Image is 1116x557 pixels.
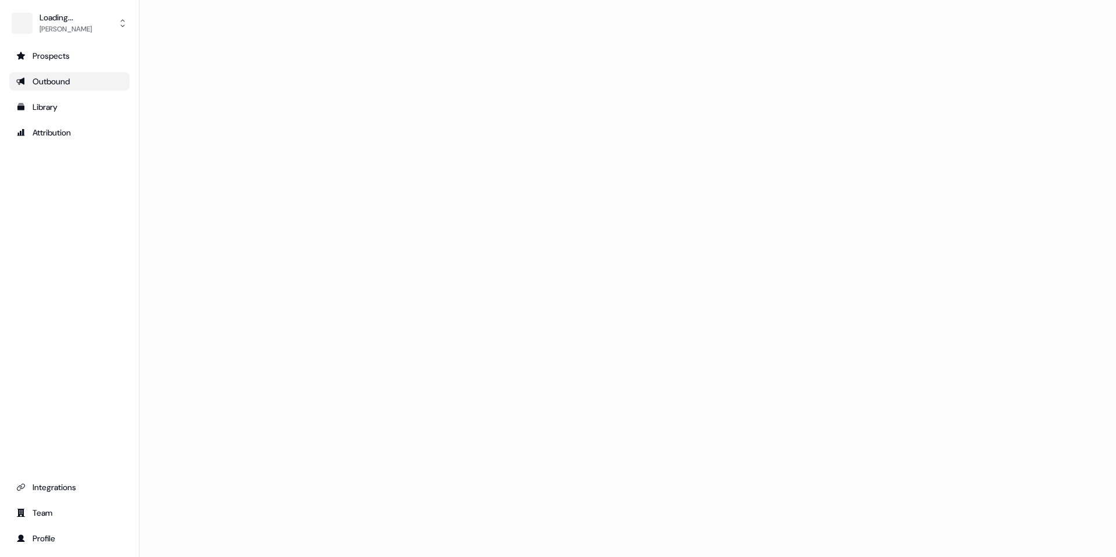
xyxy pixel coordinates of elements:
div: Library [16,101,123,113]
a: Go to integrations [9,478,130,497]
a: Go to attribution [9,123,130,142]
div: Outbound [16,76,123,87]
div: Attribution [16,127,123,138]
button: Loading...[PERSON_NAME] [9,9,130,37]
div: Integrations [16,481,123,493]
a: Go to templates [9,98,130,116]
a: Go to prospects [9,47,130,65]
div: Loading... [40,12,92,23]
div: Profile [16,533,123,544]
div: [PERSON_NAME] [40,23,92,35]
a: Go to profile [9,529,130,548]
div: Prospects [16,50,123,62]
div: Team [16,507,123,519]
a: Go to team [9,504,130,522]
a: Go to outbound experience [9,72,130,91]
